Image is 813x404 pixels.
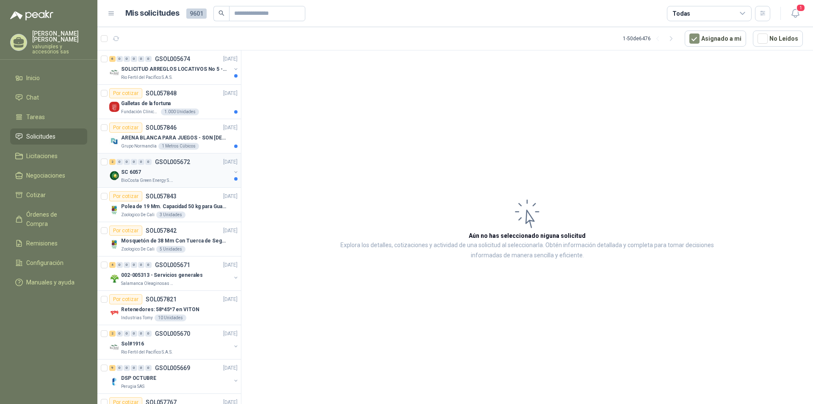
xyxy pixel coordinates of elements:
p: Galletas de la fortuna [121,100,171,108]
p: SC 6057 [121,168,141,176]
img: Company Logo [109,239,119,249]
a: 2 0 0 0 0 0 GSOL005670[DATE] Company LogoSol#1916Rio Fertil del Pacífico S.A.S. [109,329,239,356]
div: 0 [131,56,137,62]
a: 2 0 0 0 0 0 GSOL005672[DATE] Company LogoSC 6057BioCosta Green Energy S.A.S [109,157,239,184]
div: 0 [116,56,123,62]
div: 0 [145,56,152,62]
a: Por cotizarSOL057846[DATE] Company LogoARENA BLANCA PARA JUEGOS - SON [DEMOGRAPHIC_DATA].31 METRO... [97,119,241,153]
p: SOLICITUD ARREGLOS LOCATIVOS No 5 - PICHINDE [121,65,227,73]
div: 0 [145,159,152,165]
p: [DATE] [223,330,238,338]
div: 1 - 50 de 6476 [623,32,678,45]
p: DSP OCTUBRE [121,374,156,382]
a: Inicio [10,70,87,86]
div: 0 [138,159,144,165]
p: SOL057846 [146,125,177,131]
a: Por cotizarSOL057842[DATE] Company LogoMosquetón de 38 Mm Con Tuerca de Seguridad. Carga 100 kgZo... [97,222,241,256]
div: 10 Unidades [155,315,186,321]
p: [DATE] [223,158,238,166]
img: Company Logo [109,376,119,387]
img: Company Logo [109,170,119,181]
div: Por cotizar [109,294,142,304]
div: 0 [116,331,123,337]
p: Retenedores: 58*45*7 en VITON [121,306,199,314]
a: 6 0 0 0 0 0 GSOL005674[DATE] Company LogoSOLICITUD ARREGLOS LOCATIVOS No 5 - PICHINDERio Fertil d... [109,54,239,81]
a: Manuales y ayuda [10,274,87,290]
span: Remisiones [26,239,58,248]
div: 9 [109,365,116,371]
div: Todas [672,9,690,18]
p: Industrias Tomy [121,315,153,321]
div: 0 [124,331,130,337]
p: Fundación Clínica Shaio [121,109,159,115]
div: 0 [145,262,152,268]
span: Solicitudes [26,132,55,141]
p: Sol#1916 [121,340,144,348]
p: GSOL005669 [155,365,190,371]
a: Cotizar [10,187,87,203]
div: 5 Unidades [156,246,185,253]
div: 0 [116,262,123,268]
p: Rio Fertil del Pacífico S.A.S. [121,349,173,356]
div: 0 [145,365,152,371]
div: 0 [131,159,137,165]
div: 1.000 Unidades [161,109,199,115]
span: 1 [796,4,805,12]
p: Polea de 19 Mm. Capacidad 50 kg para Guaya. Cable O [GEOGRAPHIC_DATA] [121,203,227,211]
p: BioCosta Green Energy S.A.S [121,177,174,184]
p: Grupo Normandía [121,143,157,150]
div: Por cotizar [109,191,142,201]
a: Chat [10,89,87,106]
p: ARENA BLANCA PARA JUEGOS - SON [DEMOGRAPHIC_DATA].31 METROS CUBICOS [121,134,227,142]
div: 0 [131,331,137,337]
p: valvuniples y accesorios sas [32,44,87,54]
span: Configuración [26,258,64,267]
img: Company Logo [109,205,119,215]
img: Company Logo [109,67,119,78]
img: Company Logo [109,136,119,146]
p: SOL057842 [146,228,177,234]
h1: Mis solicitudes [125,7,180,20]
p: [DATE] [223,261,238,269]
span: Tareas [26,112,45,122]
p: GSOL005672 [155,159,190,165]
img: Company Logo [109,102,119,112]
p: Mosquetón de 38 Mm Con Tuerca de Seguridad. Carga 100 kg [121,237,227,245]
span: Licitaciones [26,151,58,161]
button: Asignado a mi [685,31,746,47]
a: Solicitudes [10,128,87,145]
h3: Aún no has seleccionado niguna solicitud [469,231,586,240]
div: 0 [138,331,144,337]
button: No Leídos [753,31,803,47]
div: 3 Unidades [156,212,185,218]
p: [DATE] [223,55,238,63]
p: [DATE] [223,364,238,372]
span: Órdenes de Compra [26,210,79,228]
span: Inicio [26,73,40,83]
a: Negociaciones [10,167,87,184]
p: [PERSON_NAME] [PERSON_NAME] [32,31,87,42]
div: 0 [131,365,137,371]
div: 0 [116,365,123,371]
p: Zoologico De Cali [121,212,155,218]
a: Por cotizarSOL057843[DATE] Company LogoPolea de 19 Mm. Capacidad 50 kg para Guaya. Cable O [GEOGR... [97,188,241,222]
span: 9601 [186,8,207,19]
div: 0 [124,159,130,165]
p: GSOL005670 [155,331,190,337]
div: 2 [109,331,116,337]
span: Manuales y ayuda [26,278,75,287]
div: 4 [109,262,116,268]
div: 1 Metros Cúbicos [158,143,199,150]
a: Licitaciones [10,148,87,164]
p: GSOL005671 [155,262,190,268]
div: 0 [138,365,144,371]
p: Rio Fertil del Pacífico S.A.S. [121,74,173,81]
span: Cotizar [26,190,46,200]
p: Explora los detalles, cotizaciones y actividad de una solicitud al seleccionarla. Obtén informaci... [326,240,728,261]
span: Chat [26,93,39,102]
p: Perugia SAS [121,383,144,390]
span: Negociaciones [26,171,65,180]
p: SOL057821 [146,296,177,302]
div: 0 [145,331,152,337]
div: 0 [138,262,144,268]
